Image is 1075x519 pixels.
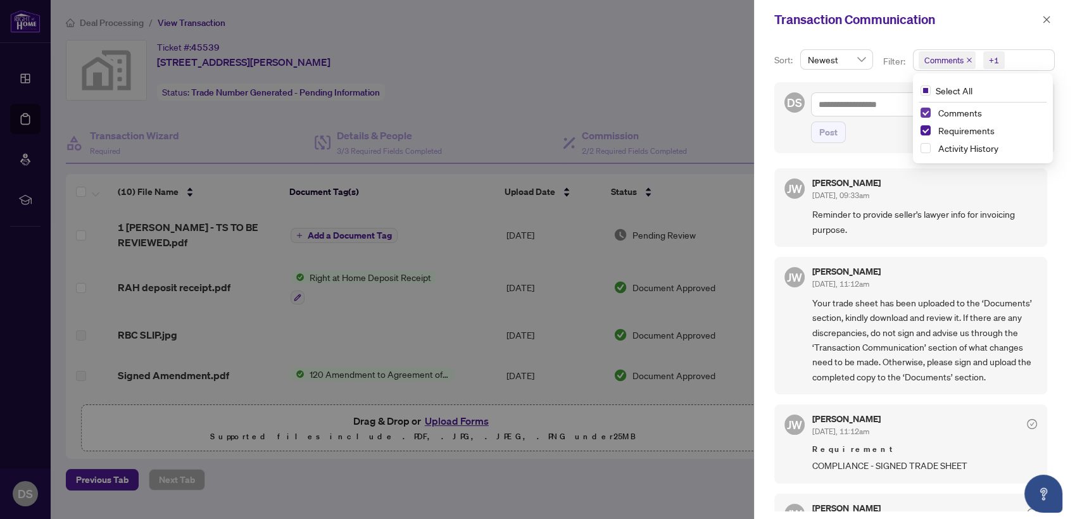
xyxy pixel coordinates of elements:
span: [DATE], 09:33am [812,191,869,200]
h5: [PERSON_NAME] [812,504,881,513]
button: Post [811,122,846,143]
div: +1 [989,54,999,66]
span: Requirement [812,443,1037,456]
span: JW [787,180,802,197]
span: Select Comments [921,108,931,118]
span: Activity History [938,142,998,154]
h5: [PERSON_NAME] [812,267,881,276]
div: Transaction Communication [774,10,1038,29]
span: Activity History [933,141,1046,156]
span: JW [787,416,802,434]
span: Comments [924,54,964,66]
span: Reminder to provide seller's lawyer info for invoicing purpose. [812,207,1037,237]
span: JW [787,268,802,286]
span: COMPLIANCE - SIGNED TRADE SHEET [812,458,1037,473]
span: Your trade sheet has been uploaded to the ‘Documents’ section, kindly download and review it. If ... [812,296,1037,384]
span: Requirements [933,123,1046,138]
span: [DATE], 11:12am [812,279,869,289]
span: [DATE], 11:12am [812,427,869,436]
span: Comments [933,105,1046,120]
span: Newest [808,50,865,69]
span: Requirements [938,125,995,136]
span: Select All [931,84,978,97]
p: Sort: [774,53,795,67]
span: close [966,57,972,63]
span: Comments [919,51,976,69]
span: close [1042,15,1051,24]
span: Select Activity History [921,143,931,153]
h5: [PERSON_NAME] [812,178,881,187]
p: Filter: [883,54,907,68]
span: Select Requirements [921,125,931,135]
button: Open asap [1024,475,1062,513]
span: check-circle [1027,419,1037,429]
span: check-circle [1027,508,1037,518]
span: DS [787,94,802,111]
span: Comments [938,107,982,118]
h5: [PERSON_NAME] [812,415,881,423]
